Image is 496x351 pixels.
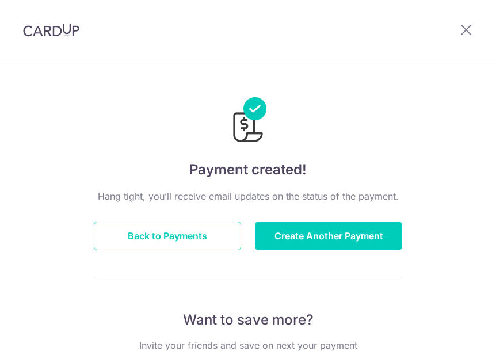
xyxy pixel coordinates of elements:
p: Want to save more? [94,311,402,329]
p: Hang tight, you’ll receive email updates on the status of the payment. [94,189,402,203]
button: Back to Payments [94,222,241,250]
h4: Payment created! [94,159,402,180]
img: CardUp [23,23,79,37]
img: Payments [230,97,266,146]
button: Create Another Payment [255,222,402,250]
iframe: Opens a widget where you can find more information [422,316,484,345]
